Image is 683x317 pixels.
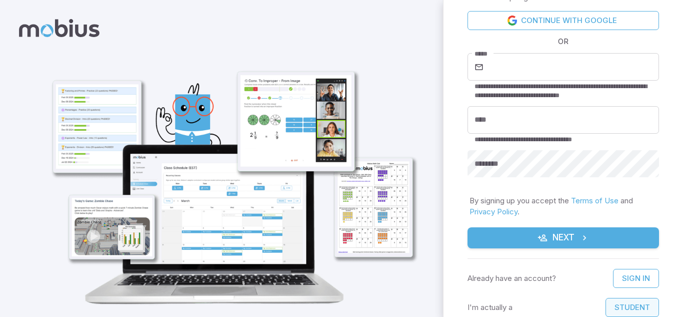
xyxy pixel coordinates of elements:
[469,207,517,216] a: Privacy Policy
[33,28,425,316] img: parent_1-illustration
[467,11,659,30] a: Continue with Google
[469,195,657,217] p: By signing up you accept the and .
[555,36,571,47] span: OR
[467,302,512,313] p: I'm actually a
[467,227,659,248] button: Next
[605,298,659,317] button: Student
[467,273,556,284] p: Already have an account?
[613,269,659,288] a: Sign In
[571,196,618,205] a: Terms of Use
